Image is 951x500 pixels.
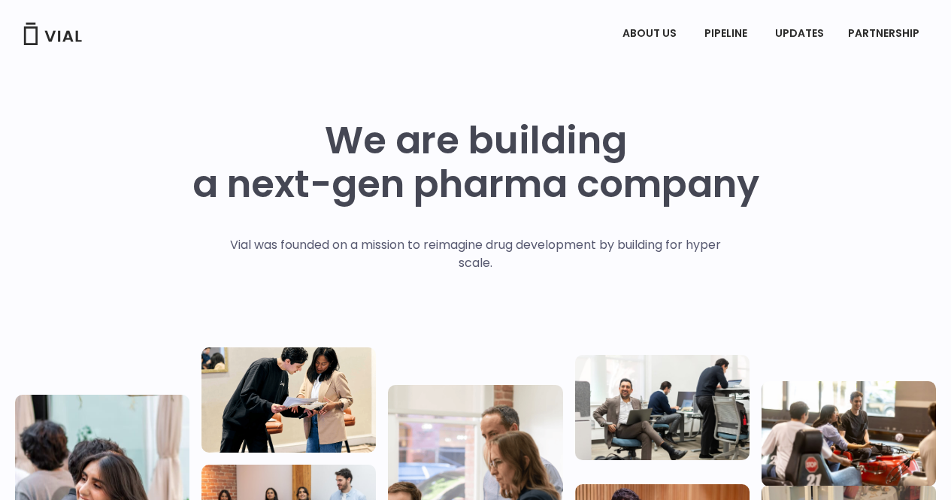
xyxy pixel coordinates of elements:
[836,21,935,47] a: PARTNERSHIPMenu Toggle
[610,21,692,47] a: ABOUT USMenu Toggle
[214,236,737,272] p: Vial was founded on a mission to reimagine drug development by building for hyper scale.
[201,347,376,453] img: Two people looking at a paper talking.
[762,381,936,486] img: Group of people playing whirlyball
[23,23,83,45] img: Vial Logo
[692,21,762,47] a: PIPELINEMenu Toggle
[763,21,835,47] a: UPDATES
[192,119,759,206] h1: We are building a next-gen pharma company
[575,355,750,460] img: Three people working in an office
